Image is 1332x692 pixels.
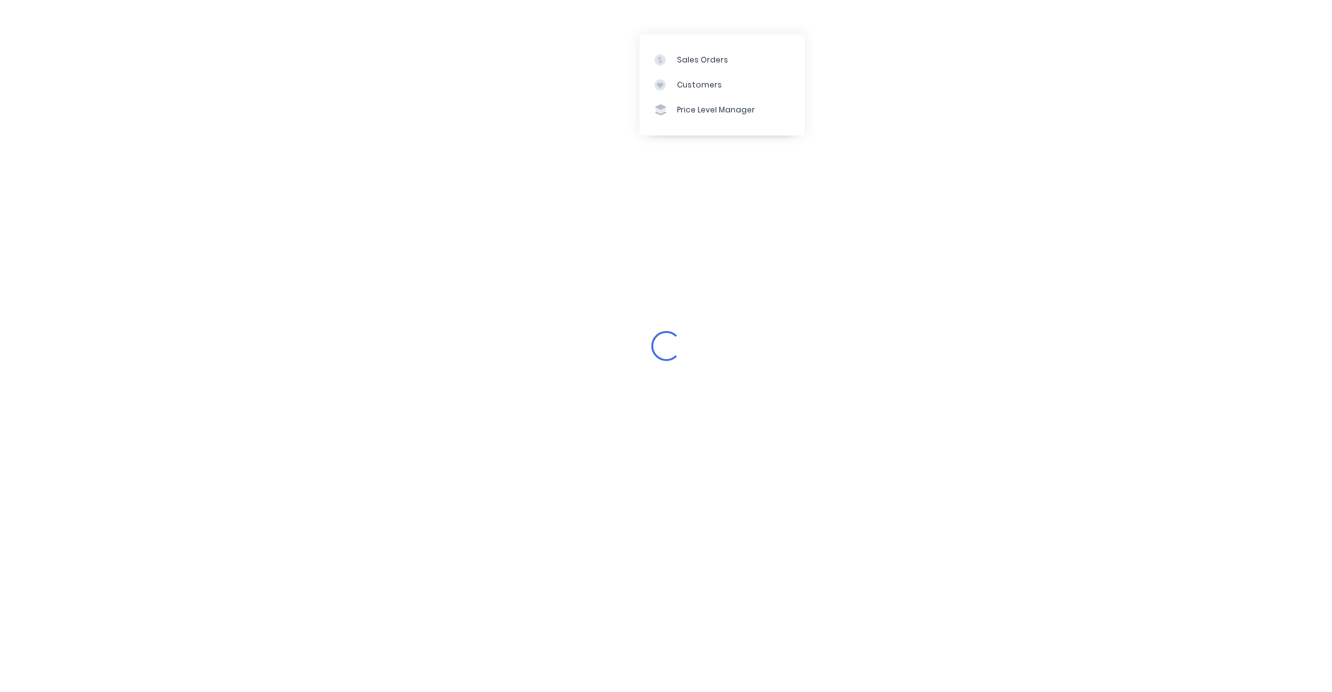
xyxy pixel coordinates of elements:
div: Price Level Manager [677,104,755,116]
div: Customers [677,79,722,91]
a: Sales Orders [639,47,805,72]
div: Sales Orders [677,54,728,66]
a: Price Level Manager [639,97,805,122]
a: Customers [639,72,805,97]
